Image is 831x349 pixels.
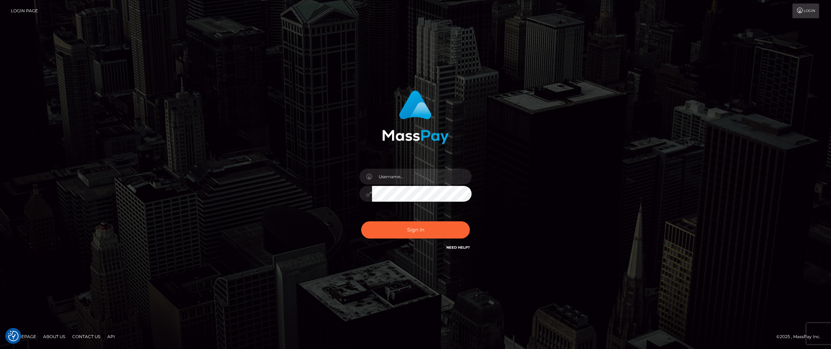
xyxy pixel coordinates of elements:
[776,333,826,341] div: © 2025 , MassPay Inc.
[69,331,103,342] a: Contact Us
[361,221,470,239] button: Sign in
[382,90,449,144] img: MassPay Login
[446,245,470,250] a: Need Help?
[11,4,38,18] a: Login Page
[792,4,819,18] a: Login
[372,169,472,184] input: Username...
[40,331,68,342] a: About Us
[8,331,39,342] a: Homepage
[8,331,19,341] button: Consent Preferences
[8,331,19,341] img: Revisit consent button
[104,331,118,342] a: API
